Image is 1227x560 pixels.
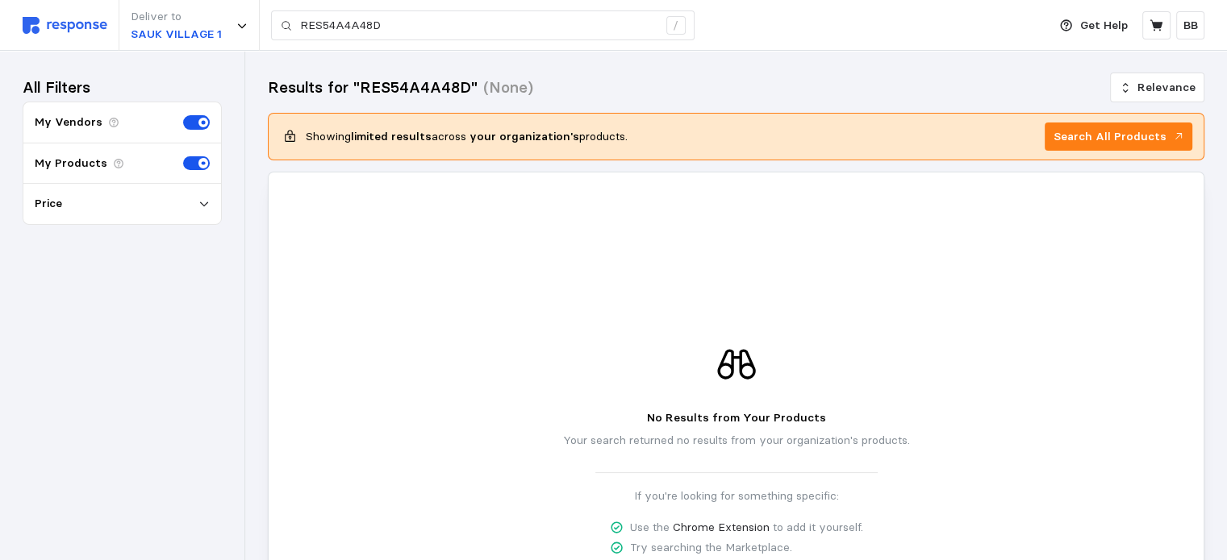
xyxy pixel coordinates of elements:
h3: (None) [483,77,533,98]
h3: All Filters [23,77,90,98]
a: Chrome Extension [673,520,770,534]
p: My Products [35,155,107,172]
b: limited results [351,129,432,143]
button: Relevance [1110,73,1204,103]
p: SAUK VILLAGE 1 [131,26,222,44]
p: Your search returned no results from your organization's products. [563,432,910,450]
p: Showing across products. [306,128,628,146]
b: your organization's [470,129,579,143]
p: Deliver to [131,8,222,26]
p: BB [1183,17,1198,35]
div: / [666,16,686,35]
p: No Results from Your Products [647,409,826,427]
p: Price [35,195,62,213]
button: Search All Products [1045,122,1192,151]
p: Relevance [1137,79,1196,97]
button: Get Help [1050,10,1137,41]
button: BB [1176,11,1204,39]
p: Try searching the Marketplace. [630,539,792,557]
input: Search for a product name or SKU [300,11,657,40]
img: svg%3e [23,17,107,34]
h3: Results for "RES54A4A48D" [268,77,478,98]
p: Use the to add it yourself. [630,519,863,537]
p: My Vendors [35,114,102,131]
p: If you're looking for something specific: [634,487,839,505]
p: Search All Products [1054,128,1166,146]
p: Get Help [1080,17,1128,35]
